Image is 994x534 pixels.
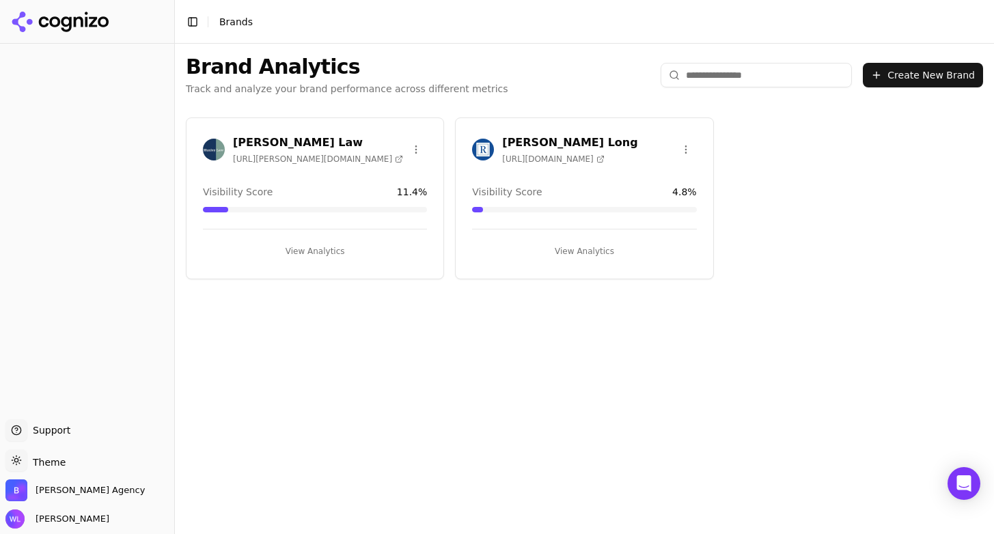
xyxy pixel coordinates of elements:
[186,82,508,96] p: Track and analyze your brand performance across different metrics
[672,185,697,199] span: 4.8 %
[219,15,253,29] nav: breadcrumb
[863,63,983,87] button: Create New Brand
[27,423,70,437] span: Support
[472,240,696,262] button: View Analytics
[472,139,494,160] img: Regan Zambri Long
[203,185,273,199] span: Visibility Score
[397,185,427,199] span: 11.4 %
[203,139,225,160] img: Munley Law
[948,467,980,500] div: Open Intercom Messenger
[186,55,508,79] h1: Brand Analytics
[5,509,109,529] button: Open user button
[27,457,66,468] span: Theme
[502,154,604,165] span: [URL][DOMAIN_NAME]
[203,240,427,262] button: View Analytics
[30,513,109,525] span: [PERSON_NAME]
[5,509,25,529] img: Wendy Lindars
[472,185,542,199] span: Visibility Score
[219,16,253,27] span: Brands
[36,484,145,496] span: Bob Agency
[233,135,403,151] h3: [PERSON_NAME] Law
[502,135,637,151] h3: [PERSON_NAME] Long
[5,479,145,501] button: Open organization switcher
[5,479,27,501] img: Bob Agency
[233,154,403,165] span: [URL][PERSON_NAME][DOMAIN_NAME]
